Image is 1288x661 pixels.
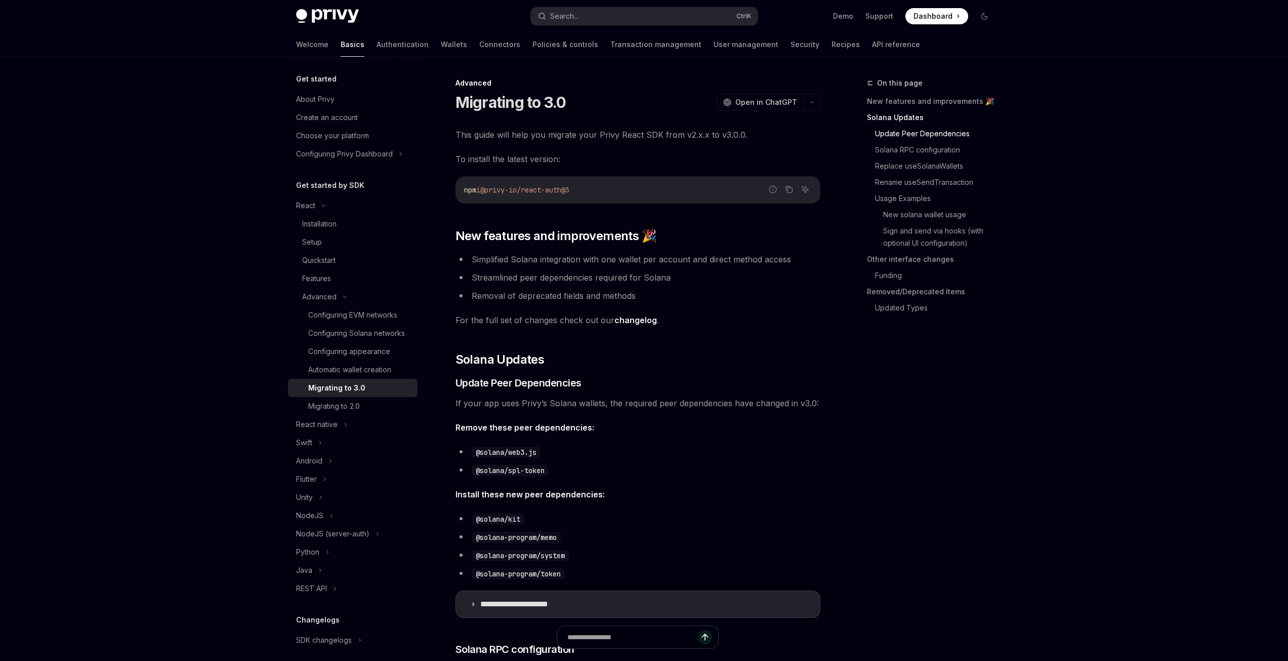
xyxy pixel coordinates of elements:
[296,9,359,23] img: dark logo
[472,447,541,458] code: @solana/web3.js
[308,400,360,412] div: Migrating to 2.0
[875,142,1001,158] a: Solana RPC configuration
[867,93,1001,109] a: New features and improvements 🎉
[288,342,418,361] a: Configuring appearance
[296,437,312,449] div: Swift
[455,228,656,244] span: New features and improvements 🎉
[296,634,352,646] div: SDK changelogs
[288,233,418,251] a: Setup
[913,11,952,21] span: Dashboard
[455,270,820,285] li: Streamlined peer dependencies required for Solana
[455,489,605,499] strong: Install these new peer dependencies:
[308,327,405,339] div: Configuring Solana networks
[296,111,358,124] div: Create an account
[867,251,1001,267] a: Other interface changes
[296,614,340,626] h5: Changelogs
[288,361,418,379] a: Automatic wallet creation
[296,73,337,85] h5: Get started
[550,10,578,22] div: Search...
[296,564,312,576] div: Java
[288,306,418,324] a: Configuring EVM networks
[865,11,893,21] a: Support
[288,379,418,397] a: Migrating to 3.0
[288,397,418,415] a: Migrating to 2.0
[296,32,328,57] a: Welcome
[302,273,331,285] div: Features
[455,352,545,368] span: Solana Updates
[476,185,480,195] span: i
[288,90,418,108] a: About Privy
[302,218,337,230] div: Installation
[472,465,549,476] code: @solana/spl-token
[296,200,315,212] div: React
[905,8,968,24] a: Dashboard
[288,127,418,145] a: Choose your platform
[867,109,1001,126] a: Solana Updates
[296,546,319,558] div: Python
[832,32,860,57] a: Recipes
[288,251,418,269] a: Quickstart
[455,376,581,390] span: Update Peer Dependencies
[308,309,397,321] div: Configuring EVM networks
[288,108,418,127] a: Create an account
[455,152,820,166] span: To install the latest version:
[302,236,322,248] div: Setup
[976,8,992,24] button: Toggle dark mode
[377,32,429,57] a: Authentication
[296,582,327,595] div: REST API
[455,128,820,142] span: This guide will help you migrate your Privy React SDK from v2.x.x to v3.0.0.
[296,473,317,485] div: Flutter
[288,269,418,288] a: Features
[472,550,569,561] code: @solana-program/system
[455,93,566,111] h1: Migrating to 3.0
[875,190,1001,207] a: Usage Examples
[782,183,796,196] button: Copy the contents from the code block
[296,491,313,503] div: Unity
[610,32,701,57] a: Transaction management
[302,254,336,266] div: Quickstart
[480,185,569,195] span: @privy-io/react-auth@3
[614,315,657,326] a: changelog
[455,396,820,410] span: If your app uses Privy’s Solana wallets, the required peer dependencies have changed in v3.0:
[455,252,820,266] li: Simplified Solana integration with one wallet per account and direct method access
[288,324,418,342] a: Configuring Solana networks
[308,345,390,358] div: Configuring appearance
[455,78,820,88] div: Advanced
[714,32,778,57] a: User management
[735,97,797,107] span: Open in ChatGPT
[479,32,520,57] a: Connectors
[833,11,853,21] a: Demo
[883,223,1001,251] a: Sign and send via hooks (with optional UI configuration)
[296,148,393,160] div: Configuring Privy Dashboard
[883,207,1001,223] a: New solana wallet usage
[296,455,322,467] div: Android
[736,12,752,20] span: Ctrl K
[875,174,1001,190] a: Rename useSendTransaction
[455,313,820,327] span: For the full set of changes check out our .
[296,528,369,540] div: NodeJS (server-auth)
[341,32,364,57] a: Basics
[875,267,1001,284] a: Funding
[464,185,476,195] span: npm
[766,183,779,196] button: Report incorrect code
[455,422,594,433] strong: Remove these peer dependencies:
[472,532,561,543] code: @solana-program/memo
[308,364,391,376] div: Automatic wallet creation
[875,300,1001,316] a: Updated Types
[296,93,335,105] div: About Privy
[308,382,365,394] div: Migrating to 3.0
[875,158,1001,174] a: Replace useSolanaWallets
[531,7,758,25] button: Search...CtrlK
[472,514,524,525] code: @solana/kit
[455,289,820,303] li: Removal of deprecated fields and methods
[532,32,598,57] a: Policies & controls
[296,418,338,431] div: React native
[302,291,337,303] div: Advanced
[717,94,803,111] button: Open in ChatGPT
[875,126,1001,142] a: Update Peer Dependencies
[872,32,920,57] a: API reference
[877,77,923,89] span: On this page
[799,183,812,196] button: Ask AI
[472,568,565,579] code: @solana-program/token
[791,32,819,57] a: Security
